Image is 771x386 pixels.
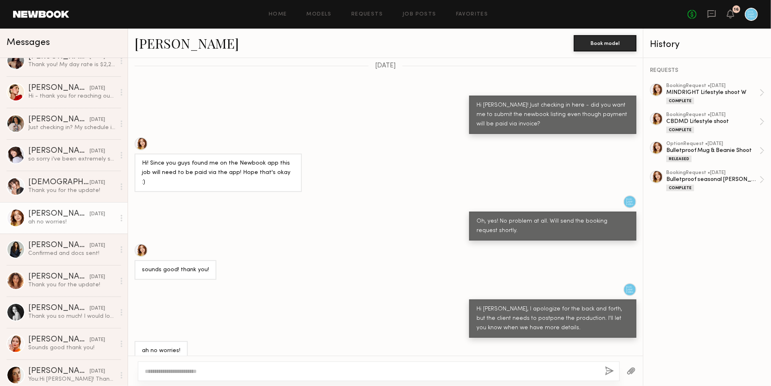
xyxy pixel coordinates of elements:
[28,312,115,320] div: Thank you so much! I would love to work with you in the near future :)
[28,344,115,352] div: Sounds good thank you!
[666,127,694,133] div: Complete
[666,83,760,89] div: booking Request • [DATE]
[666,185,694,191] div: Complete
[477,217,629,236] div: Oh, yes! No problem at all. Will send the booking request shortly.
[28,250,115,257] div: Confirmed and docs sent!
[90,368,105,375] div: [DATE]
[351,12,383,17] a: Requests
[90,336,105,344] div: [DATE]
[650,68,764,74] div: REQUESTS
[90,210,105,218] div: [DATE]
[28,116,90,124] div: [PERSON_NAME] S.
[666,83,764,104] a: bookingRequest •[DATE]MINDRIGHT Lifestyle shoot WComplete
[307,12,332,17] a: Models
[456,12,488,17] a: Favorites
[28,187,115,194] div: Thank you for the update!
[90,179,105,187] div: [DATE]
[28,84,90,92] div: [PERSON_NAME]
[28,336,90,344] div: [PERSON_NAME]
[28,155,115,163] div: so sorry i’ve been extremely swamped with moving and working !! i hope you found someone and it w...
[666,112,764,133] a: bookingRequest •[DATE]CBDMD Lifestyle shootComplete
[28,375,115,383] div: You: Hi [PERSON_NAME]! Thank you so much for your interest in the Inaba photoshoot! The client ha...
[666,98,694,104] div: Complete
[666,141,760,147] div: option Request • [DATE]
[135,34,239,52] a: [PERSON_NAME]
[28,367,90,375] div: [PERSON_NAME]
[28,92,115,100] div: Hi - thank you for reaching out. My sizing is as follows - Weight : 128 pounds Height : 5’7 Bust ...
[402,12,436,17] a: Job Posts
[477,101,629,129] div: Hi [PERSON_NAME]! Just checking in here - did you want me to submit the newbook listing even thou...
[142,346,180,356] div: ah no worries!
[90,305,105,312] div: [DATE]
[574,35,636,51] button: Book model
[28,124,115,132] div: Just checking in? My schedule is filling up! Hope all is well!
[650,40,764,49] div: History
[28,281,115,289] div: Thank you for the update!
[574,39,636,46] a: Book model
[666,147,760,154] div: Bulletproof Mug & Beanie Shoot
[666,118,760,125] div: CBDMD Lifestyle shoot
[90,242,105,250] div: [DATE]
[666,170,764,191] a: bookingRequest •[DATE]Bulletproof seasonal [PERSON_NAME]Complete
[28,61,115,69] div: Thank you! My day rate is $2,200 for perpetuity. I’m 5.7.5” so should be fine!
[666,112,760,118] div: booking Request • [DATE]
[666,89,760,96] div: MINDRIGHT Lifestyle shoot W
[90,147,105,155] div: [DATE]
[666,156,692,162] div: Released
[28,304,90,312] div: [PERSON_NAME]
[28,178,90,187] div: [DEMOGRAPHIC_DATA][PERSON_NAME]
[28,241,90,250] div: [PERSON_NAME]
[7,38,50,47] span: Messages
[375,62,396,69] span: [DATE]
[666,170,760,176] div: booking Request • [DATE]
[142,266,209,275] div: sounds good! thank you!
[28,210,90,218] div: [PERSON_NAME]
[90,116,105,124] div: [DATE]
[142,159,294,187] div: Hi! Since you guys found me on the Newbook app this job will need to be paid via the app! Hope th...
[28,273,90,281] div: [PERSON_NAME]
[90,85,105,92] div: [DATE]
[269,12,287,17] a: Home
[28,147,90,155] div: [PERSON_NAME]
[666,176,760,183] div: Bulletproof seasonal [PERSON_NAME]
[90,273,105,281] div: [DATE]
[666,141,764,162] a: optionRequest •[DATE]Bulletproof Mug & Beanie ShootReleased
[734,7,739,12] div: 16
[477,305,629,333] div: Hi [PERSON_NAME], I apologize for the back and forth, but the client needs to postpone the produc...
[28,218,115,226] div: ah no worries!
